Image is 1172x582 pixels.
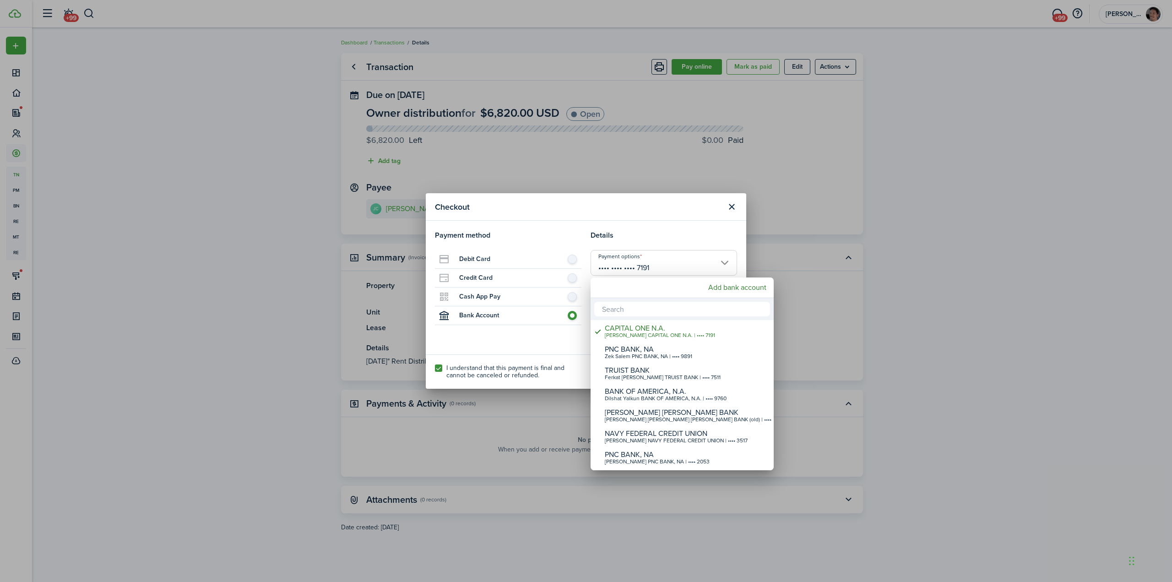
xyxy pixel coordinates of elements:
[605,387,767,396] div: BANK OF AMERICA, N.A.
[605,345,767,354] div: PNC BANK, NA
[605,417,767,423] div: [PERSON_NAME] [PERSON_NAME] [PERSON_NAME] BANK (old) | •••• 8979
[605,459,767,465] div: [PERSON_NAME] PNC BANK, NA | •••• 2053
[605,324,767,332] div: CAPITAL ONE N.A.
[605,438,767,444] div: [PERSON_NAME] NAVY FEDERAL CREDIT UNION | •••• 3517
[605,408,767,417] div: [PERSON_NAME] [PERSON_NAME] BANK
[705,279,770,296] mbsc-button: Add bank account
[605,451,767,459] div: PNC BANK, NA
[605,332,767,339] div: [PERSON_NAME] CAPITAL ONE N.A. | •••• 7191
[605,430,767,438] div: NAVY FEDERAL CREDIT UNION
[605,366,767,375] div: TRUIST BANK
[605,354,767,360] div: Zek Salem PNC BANK, NA | •••• 9891
[591,320,774,470] mbsc-wheel: Payment options
[605,396,767,402] div: Dilshat Yalkun BANK OF AMERICA, N.A. | •••• 9760
[594,302,770,316] input: Search
[605,375,767,381] div: Ferkat [PERSON_NAME] TRUIST BANK | •••• 7511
